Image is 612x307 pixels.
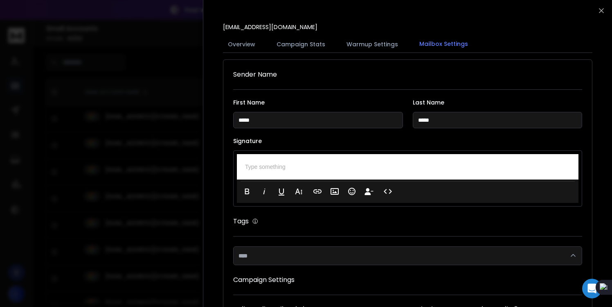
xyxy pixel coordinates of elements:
button: Code View [380,183,396,200]
h1: Tags [233,216,249,226]
button: Mailbox Settings [414,35,473,54]
label: Last Name [413,100,583,105]
p: [EMAIL_ADDRESS][DOMAIN_NAME] [223,23,317,31]
button: More Text [291,183,306,200]
button: Insert Image (⌘P) [327,183,342,200]
div: Open Intercom Messenger [582,279,602,298]
button: Overview [223,35,260,53]
button: Emoticons [344,183,360,200]
button: Bold (⌘B) [239,183,255,200]
button: Campaign Stats [272,35,330,53]
button: Italic (⌘I) [256,183,272,200]
h1: Sender Name [233,70,582,80]
button: Warmup Settings [342,35,403,53]
button: Underline (⌘U) [274,183,289,200]
label: First Name [233,100,403,105]
button: Insert Link (⌘K) [310,183,325,200]
h1: Campaign Settings [233,275,582,285]
button: Insert Unsubscribe Link [361,183,377,200]
label: Signature [233,138,582,144]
